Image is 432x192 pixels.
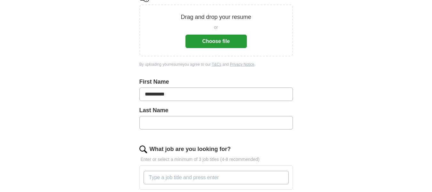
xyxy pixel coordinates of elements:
[212,62,221,67] a: T&Cs
[214,24,218,31] span: or
[181,13,251,21] p: Drag and drop your resume
[185,35,247,48] button: Choose file
[139,146,147,153] img: search.png
[150,145,231,154] label: What job are you looking for?
[139,156,293,163] p: Enter or select a minimum of 3 job titles (4-8 recommended)
[139,62,293,67] div: By uploading your resume you agree to our and .
[139,78,293,86] label: First Name
[230,62,255,67] a: Privacy Notice
[144,171,289,184] input: Type a job title and press enter
[139,106,293,115] label: Last Name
